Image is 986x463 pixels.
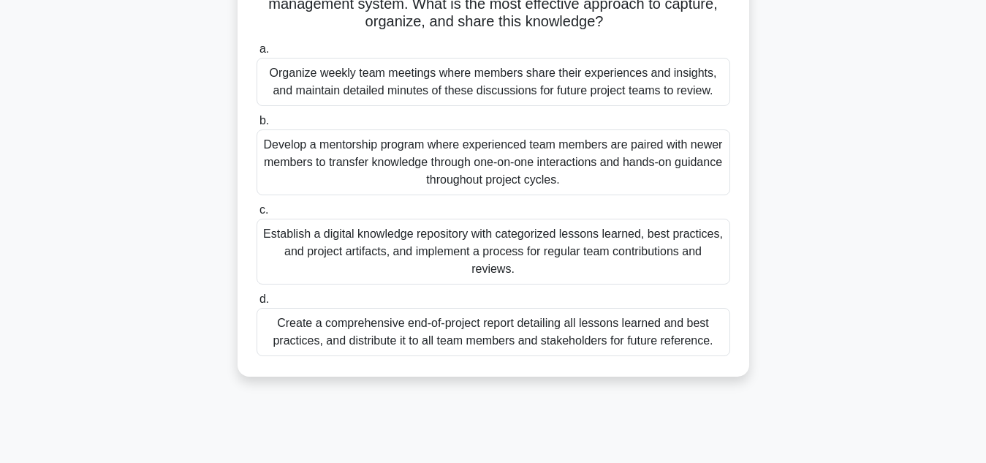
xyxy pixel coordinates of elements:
div: Develop a mentorship program where experienced team members are paired with newer members to tran... [257,129,730,195]
div: Create a comprehensive end-of-project report detailing all lessons learned and best practices, an... [257,308,730,356]
div: Establish a digital knowledge repository with categorized lessons learned, best practices, and pr... [257,219,730,285]
span: a. [259,42,269,55]
span: d. [259,293,269,305]
div: Organize weekly team meetings where members share their experiences and insights, and maintain de... [257,58,730,106]
span: c. [259,203,268,216]
span: b. [259,114,269,127]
